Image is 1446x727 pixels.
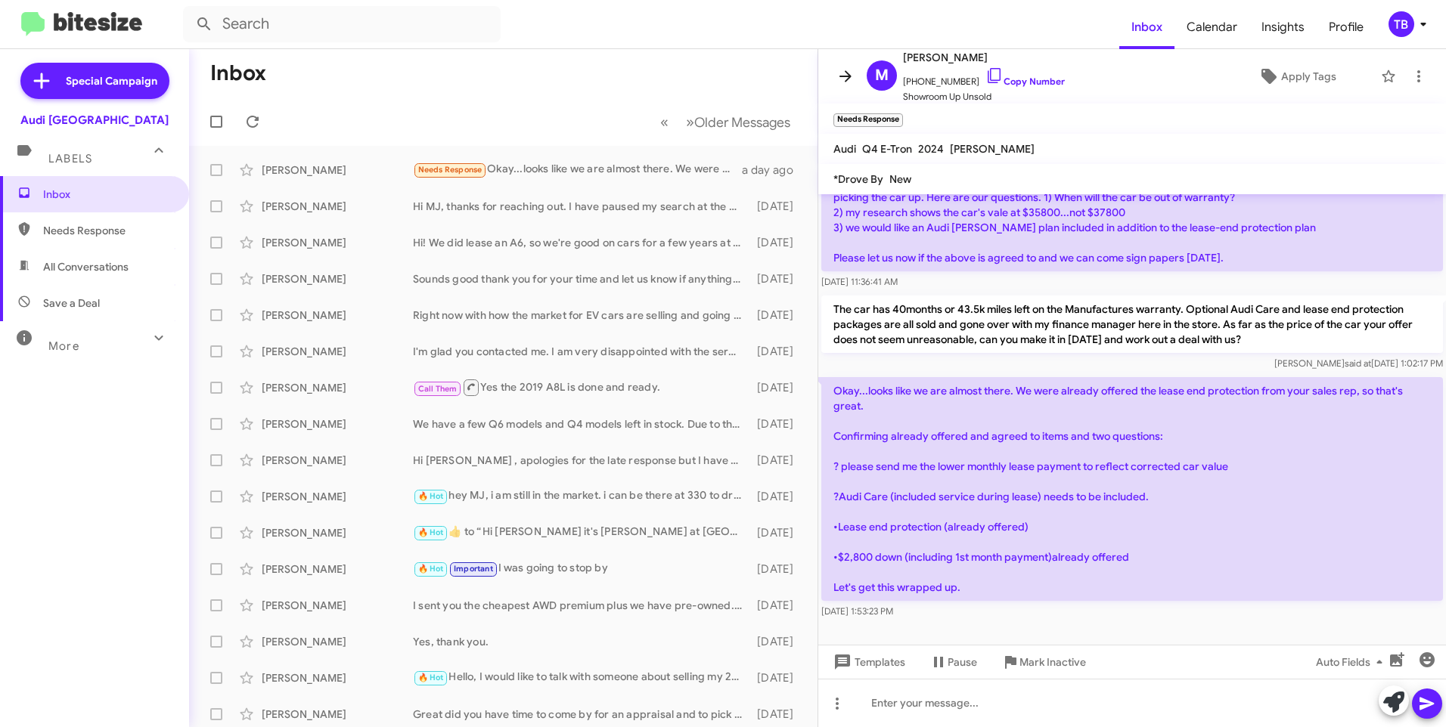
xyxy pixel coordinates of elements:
span: Auto Fields [1316,648,1389,676]
span: Templates [830,648,905,676]
div: [PERSON_NAME] [262,380,413,395]
div: [PERSON_NAME] [262,235,413,250]
span: 🔥 Hot [418,673,444,682]
span: Special Campaign [66,73,157,88]
span: Important [454,564,493,574]
span: [PERSON_NAME] [DATE] 1:02:17 PM [1274,357,1443,369]
div: Hi [PERSON_NAME] , apologies for the late response but I have already acquired a q6 [413,453,750,468]
div: hey MJ, i am still in the market. i can be there at 330 to drive the q8 sportback? [413,487,750,505]
span: said at [1345,357,1371,369]
div: TB [1389,11,1414,37]
div: Audi [GEOGRAPHIC_DATA] [20,113,169,128]
span: « [660,113,669,131]
div: [PERSON_NAME] [262,525,413,540]
div: Yes, thank you. [413,634,750,649]
div: [DATE] [750,561,805,577]
small: Needs Response [833,113,903,127]
span: » [686,113,694,131]
div: [PERSON_NAME] [262,561,413,577]
span: M [875,63,889,88]
nav: Page navigation example [652,107,799,138]
span: 🔥 Hot [418,564,444,574]
button: Pause [917,648,989,676]
div: [PERSON_NAME] [262,344,413,359]
div: Okay...looks like we are almost there. We were already offered the lease end protection from your... [413,161,742,178]
button: Previous [651,107,678,138]
p: Okay...looks like we are almost there. We were already offered the lease end protection from your... [821,377,1443,601]
span: Pause [948,648,977,676]
button: Templates [818,648,917,676]
div: [DATE] [750,670,805,685]
div: Hello, I would like to talk with someone about selling my 2016 SQ5. I'm shopping around for the b... [413,669,750,686]
span: [PERSON_NAME] [903,48,1065,67]
span: Q4 E-Tron [862,142,912,156]
a: Profile [1317,5,1376,49]
div: [PERSON_NAME] [262,598,413,613]
span: Showroom Up Unsold [903,89,1065,104]
button: Next [677,107,799,138]
span: [DATE] 11:36:41 AM [821,276,898,287]
div: Right now with how the market for EV cars are selling and going fast we are leaving price negotia... [413,308,750,323]
div: I'm glad you contacted me. I am very disappointed with the service I received, not only at [GEOGR... [413,344,750,359]
a: Copy Number [985,76,1065,87]
div: I sent you the cheapest AWD premium plus we have pre-owned. If you saw a different one you liked ... [413,598,750,613]
span: More [48,339,79,353]
p: We already drove the car last weekend. We have purchased several cars from dealerships after nego... [821,169,1443,271]
div: [DATE] [750,707,805,722]
h1: Inbox [210,61,266,85]
span: Needs Response [418,165,483,175]
span: Needs Response [43,223,172,238]
div: [DATE] [750,344,805,359]
div: I was going to stop by [413,560,750,577]
div: [PERSON_NAME] [262,199,413,214]
div: [PERSON_NAME] [262,670,413,685]
button: Apply Tags [1220,63,1373,90]
div: [PERSON_NAME] [262,489,413,504]
span: Labels [48,152,92,166]
div: [DATE] [750,489,805,504]
div: Yes the 2019 A8L is done and ready. [413,378,750,397]
span: [PERSON_NAME] [950,142,1035,156]
div: Hi MJ, thanks for reaching out. I have paused my search at the moment. Best wishes. [413,199,750,214]
span: *Drove By [833,172,883,186]
input: Search [183,6,501,42]
span: Mark Inactive [1019,648,1086,676]
div: [DATE] [750,271,805,286]
div: [DATE] [750,598,805,613]
span: 2024 [918,142,944,156]
div: [PERSON_NAME] [262,162,413,178]
span: Older Messages [694,114,790,131]
div: [PERSON_NAME] [262,634,413,649]
span: [PHONE_NUMBER] [903,67,1065,89]
span: Call Them [418,384,458,394]
button: Auto Fields [1304,648,1401,676]
span: Apply Tags [1281,63,1336,90]
div: Hi! We did lease an A6, so we're good on cars for a few years at least [413,235,750,250]
div: [DATE] [750,308,805,323]
div: [PERSON_NAME] [262,416,413,432]
div: [PERSON_NAME] [262,453,413,468]
div: [DATE] [750,199,805,214]
button: Mark Inactive [989,648,1098,676]
div: [DATE] [750,416,805,432]
div: [PERSON_NAME] [262,308,413,323]
a: Insights [1249,5,1317,49]
p: The car has 40months or 43.5k miles left on the Manufactures warranty. Optional Audi Care and lea... [821,295,1443,353]
a: Inbox [1119,5,1174,49]
div: a day ago [742,162,805,178]
span: All Conversations [43,259,129,274]
span: 🔥 Hot [418,491,444,501]
button: TB [1376,11,1429,37]
div: [PERSON_NAME] [262,707,413,722]
div: Sounds good thank you for your time and let us know if anything changes. [413,271,750,286]
span: Audi [833,142,856,156]
div: [DATE] [750,380,805,395]
span: Inbox [43,187,172,202]
a: Calendar [1174,5,1249,49]
div: [DATE] [750,525,805,540]
span: [DATE] 1:53:23 PM [821,605,893,617]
